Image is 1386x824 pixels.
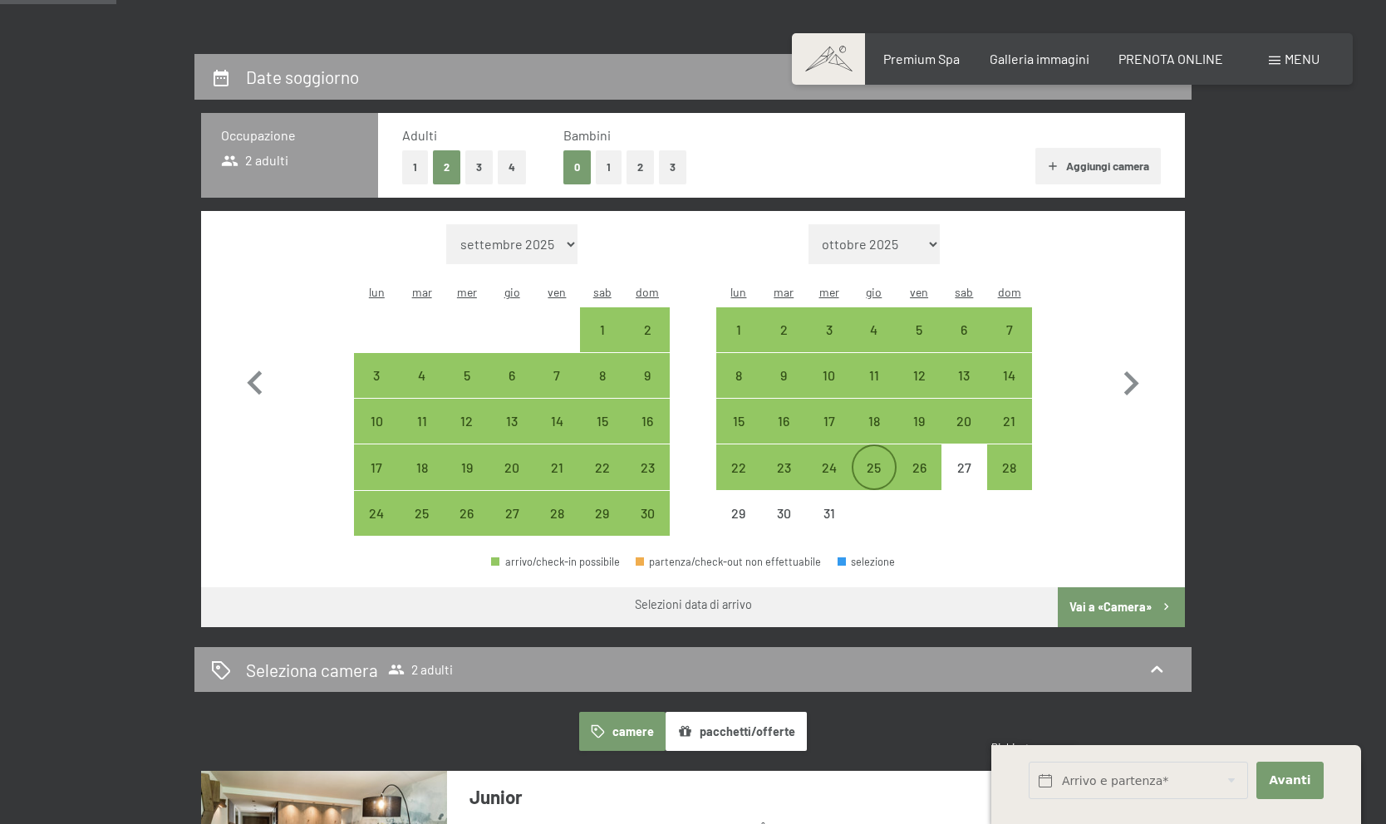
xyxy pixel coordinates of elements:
div: Wed Dec 03 2025 [806,307,851,352]
div: 27 [491,507,533,548]
abbr: domenica [998,285,1021,299]
h3: Occupazione [221,126,358,145]
div: partenza/check-out non effettuabile [636,557,822,567]
div: arrivo/check-in possibile [489,353,534,398]
button: Mese precedente [231,224,279,537]
div: Selezioni data di arrivo [635,596,752,613]
div: arrivo/check-in possibile [806,307,851,352]
div: Tue Dec 30 2025 [761,491,806,536]
div: arrivo/check-in possibile [399,353,444,398]
div: 3 [356,369,397,410]
div: arrivo/check-in possibile [716,307,761,352]
div: Fri Dec 19 2025 [897,399,941,444]
div: Fri Nov 21 2025 [534,444,579,489]
div: 15 [582,414,623,456]
h3: Junior [469,784,964,810]
div: Sun Nov 23 2025 [625,444,670,489]
div: arrivo/check-in possibile [941,307,986,352]
div: Fri Dec 26 2025 [897,444,941,489]
div: arrivo/check-in possibile [491,557,620,567]
h2: Seleziona camera [246,658,378,682]
span: 2 adulti [221,151,288,169]
div: Sun Nov 16 2025 [625,399,670,444]
div: 12 [898,369,940,410]
abbr: mercoledì [457,285,477,299]
div: arrivo/check-in possibile [716,399,761,444]
div: Mon Nov 24 2025 [354,491,399,536]
div: arrivo/check-in possibile [625,491,670,536]
div: 8 [718,369,759,410]
div: arrivo/check-in possibile [761,307,806,352]
div: arrivo/check-in possibile [534,444,579,489]
div: 17 [808,414,849,456]
div: arrivo/check-in possibile [761,444,806,489]
div: Thu Dec 25 2025 [852,444,897,489]
div: 25 [401,507,442,548]
div: 8 [582,369,623,410]
div: arrivo/check-in non effettuabile [761,491,806,536]
div: 15 [718,414,759,456]
div: arrivo/check-in possibile [852,444,897,489]
div: arrivo/check-in possibile [580,353,625,398]
div: arrivo/check-in possibile [852,353,897,398]
span: Menu [1285,51,1320,66]
div: arrivo/check-in possibile [534,491,579,536]
div: Fri Dec 05 2025 [897,307,941,352]
div: 20 [491,461,533,503]
div: 21 [536,461,577,503]
div: arrivo/check-in possibile [625,353,670,398]
div: Wed Nov 19 2025 [445,444,489,489]
div: Wed Dec 17 2025 [806,399,851,444]
abbr: martedì [412,285,432,299]
div: 24 [808,461,849,503]
div: arrivo/check-in possibile [625,307,670,352]
div: arrivo/check-in possibile [580,491,625,536]
div: 7 [536,369,577,410]
div: 9 [763,369,804,410]
div: 10 [808,369,849,410]
div: Mon Nov 17 2025 [354,444,399,489]
button: 4 [498,150,526,184]
div: Sun Nov 30 2025 [625,491,670,536]
div: arrivo/check-in possibile [852,399,897,444]
button: 2 [627,150,654,184]
div: Sun Dec 21 2025 [987,399,1032,444]
div: 17 [356,461,397,503]
button: Avanti [1256,762,1324,799]
div: Sat Dec 06 2025 [941,307,986,352]
div: Sat Nov 29 2025 [580,491,625,536]
div: arrivo/check-in possibile [354,444,399,489]
div: 19 [898,414,940,456]
div: 4 [853,323,895,365]
div: 11 [853,369,895,410]
abbr: lunedì [369,285,385,299]
div: arrivo/check-in possibile [987,353,1032,398]
div: Sat Dec 13 2025 [941,353,986,398]
span: Richiesta express [991,741,1074,754]
div: Thu Nov 13 2025 [489,399,534,444]
div: arrivo/check-in possibile [445,353,489,398]
div: Wed Nov 26 2025 [445,491,489,536]
div: arrivo/check-in possibile [625,399,670,444]
div: 13 [491,414,533,456]
div: 6 [491,369,533,410]
div: 18 [853,414,895,456]
div: 23 [763,461,804,503]
div: arrivo/check-in possibile [761,353,806,398]
div: 28 [989,461,1030,503]
div: 21 [989,414,1030,456]
div: 1 [582,323,623,365]
div: Wed Dec 31 2025 [806,491,851,536]
h2: Date soggiorno [246,66,359,87]
div: Thu Nov 06 2025 [489,353,534,398]
div: Mon Dec 15 2025 [716,399,761,444]
abbr: domenica [636,285,659,299]
div: Tue Nov 25 2025 [399,491,444,536]
div: Sat Nov 01 2025 [580,307,625,352]
div: 9 [627,369,668,410]
button: Aggiungi camera [1035,148,1161,184]
div: 20 [943,414,985,456]
button: pacchetti/offerte [666,712,807,750]
div: arrivo/check-in possibile [354,491,399,536]
div: arrivo/check-in possibile [897,353,941,398]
